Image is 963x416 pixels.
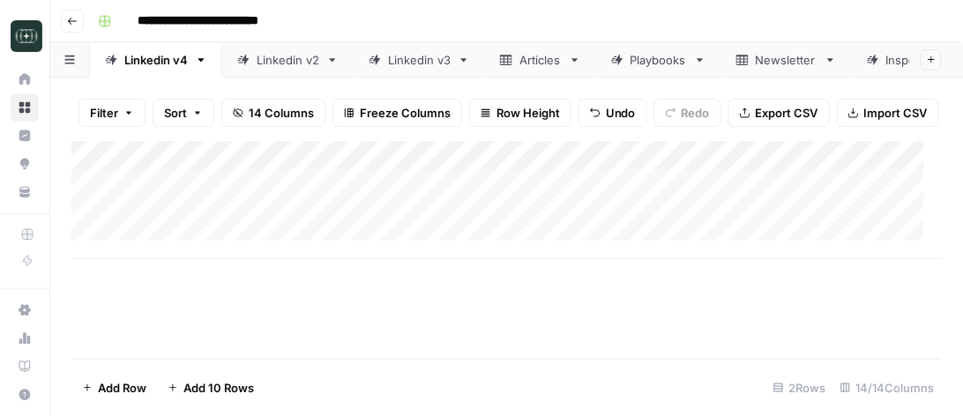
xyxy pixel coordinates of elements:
[837,99,939,127] button: Import CSV
[631,51,687,69] div: Playbooks
[596,42,721,78] a: Playbooks
[833,374,942,402] div: 14/14 Columns
[485,42,596,78] a: Articles
[354,42,485,78] a: Linkedin v3
[579,99,647,127] button: Undo
[728,99,830,127] button: Export CSV
[90,104,118,122] span: Filter
[11,324,39,353] a: Usage
[11,150,39,178] a: Opportunities
[11,93,39,122] a: Browse
[11,14,39,58] button: Workspace: Catalyst
[11,296,39,324] a: Settings
[124,51,188,69] div: Linkedin v4
[11,381,39,409] button: Help + Support
[332,99,462,127] button: Freeze Columns
[886,51,917,69] div: Inspo
[71,374,157,402] button: Add Row
[11,20,42,52] img: Catalyst Logo
[388,51,451,69] div: Linkedin v3
[682,104,710,122] span: Redo
[11,353,39,381] a: Learning Hub
[469,99,571,127] button: Row Height
[157,374,265,402] button: Add 10 Rows
[721,42,852,78] a: Newsletter
[221,99,325,127] button: 14 Columns
[98,379,146,397] span: Add Row
[257,51,319,69] div: Linkedin v2
[766,374,833,402] div: 2 Rows
[90,42,222,78] a: Linkedin v4
[756,51,817,69] div: Newsletter
[654,99,721,127] button: Redo
[519,51,562,69] div: Articles
[11,178,39,206] a: Your Data
[222,42,354,78] a: Linkedin v2
[756,104,818,122] span: Export CSV
[852,42,952,78] a: Inspo
[78,99,146,127] button: Filter
[496,104,560,122] span: Row Height
[249,104,314,122] span: 14 Columns
[864,104,928,122] span: Import CSV
[360,104,451,122] span: Freeze Columns
[606,104,636,122] span: Undo
[11,122,39,150] a: Insights
[164,104,187,122] span: Sort
[11,65,39,93] a: Home
[153,99,214,127] button: Sort
[183,379,254,397] span: Add 10 Rows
